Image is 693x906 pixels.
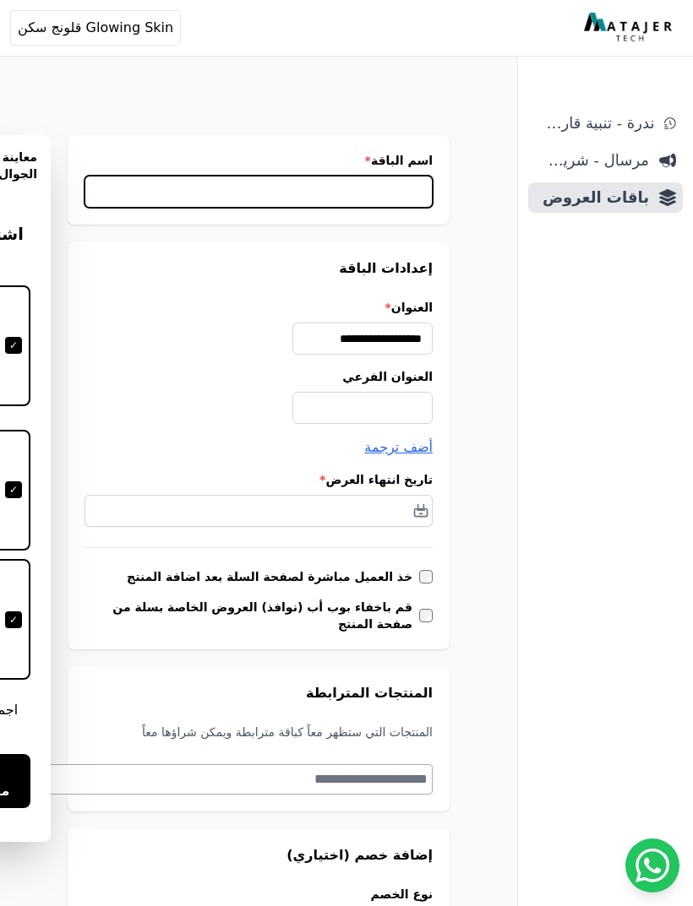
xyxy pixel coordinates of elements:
label: العنوان [85,299,433,316]
label: قم باخفاء بوب أب (نوافذ) العروض الخاصة بسلة من صفحة المنتج [91,599,419,632]
label: خذ العميل مباشرة لصفحة السلة بعد اضافة المنتج [127,568,419,585]
button: أضف ترجمة [364,437,433,458]
h3: إعدادات الباقة [85,258,433,279]
span: Glowing Skin قلونج سكن [18,18,173,38]
span: أضف ترجمة [364,439,433,455]
span: مرسال - شريط دعاية [535,149,649,172]
span: باقات العروض [535,186,649,209]
label: تاريخ انتهاء العرض [85,471,433,488]
textarea: Search [14,769,428,789]
img: MatajerTech Logo [584,13,676,43]
label: نوع الخصم [257,886,433,903]
label: العنوان الفرعي [85,368,433,385]
h3: إضافة خصم (اختياري) [85,845,433,865]
p: المنتجات التي ستظهر معاً كباقة مترابطة ويمكن شراؤها معاً [85,724,433,741]
h3: المنتجات المترابطة [85,683,433,703]
button: Glowing Skin قلونج سكن [10,10,181,46]
span: ندرة - تنبية قارب علي النفاذ [535,111,654,135]
label: اسم الباقة [85,152,433,169]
